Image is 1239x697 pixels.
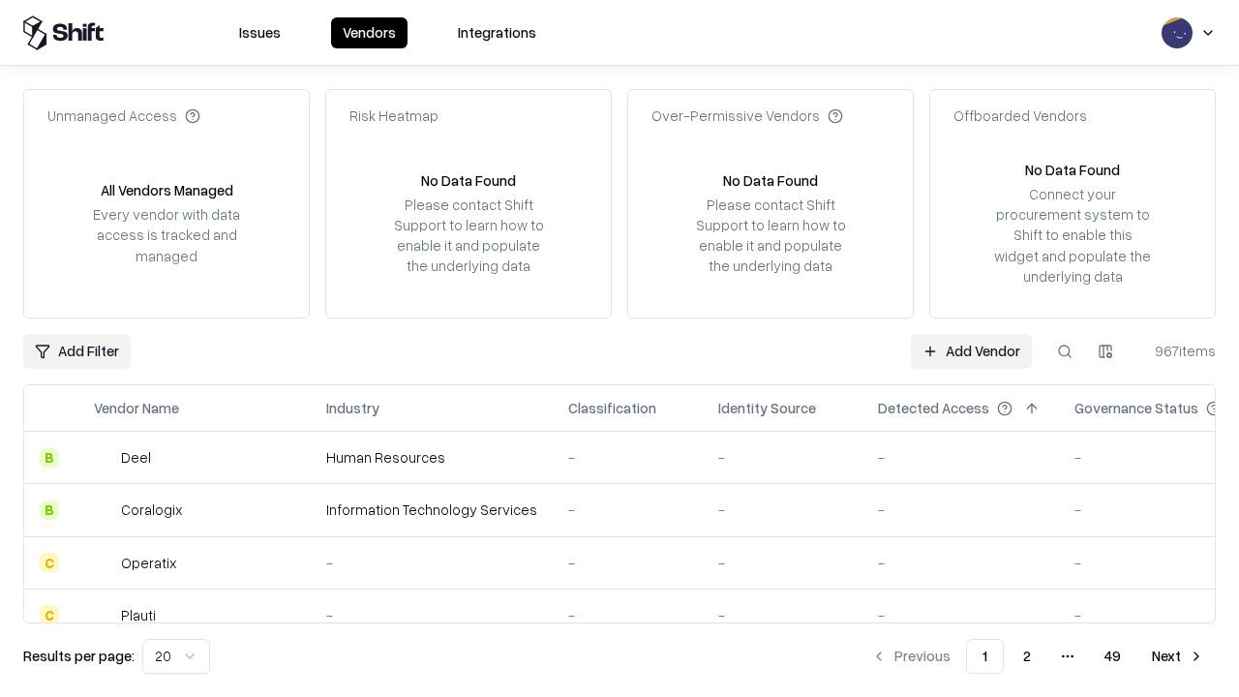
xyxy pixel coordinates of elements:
[568,398,656,418] div: Classification
[326,398,379,418] div: Industry
[40,500,59,520] div: B
[326,553,537,573] div: -
[1140,639,1216,674] button: Next
[651,106,843,126] div: Over-Permissive Vendors
[47,106,200,126] div: Unmanaged Access
[446,17,548,48] button: Integrations
[121,447,151,468] div: Deel
[718,553,847,573] div: -
[878,553,1043,573] div: -
[94,448,113,468] img: Deel
[23,646,135,666] p: Results per page:
[1089,639,1136,674] button: 49
[718,500,847,520] div: -
[568,553,687,573] div: -
[121,553,176,573] div: Operatix
[878,500,1043,520] div: -
[94,500,113,520] img: Coralogix
[349,106,438,126] div: Risk Heatmap
[121,500,182,520] div: Coralogix
[878,398,989,418] div: Detected Access
[878,605,1043,625] div: -
[40,448,59,468] div: B
[227,17,292,48] button: Issues
[121,605,156,625] div: Plauti
[94,398,179,418] div: Vendor Name
[1025,160,1120,180] div: No Data Found
[568,447,687,468] div: -
[326,447,537,468] div: Human Resources
[992,184,1153,287] div: Connect your procurement system to Shift to enable this widget and populate the underlying data
[86,204,247,265] div: Every vendor with data access is tracked and managed
[94,605,113,624] img: Plauti
[331,17,408,48] button: Vendors
[718,398,816,418] div: Identity Source
[421,170,516,191] div: No Data Found
[23,334,131,369] button: Add Filter
[326,500,537,520] div: Information Technology Services
[953,106,1087,126] div: Offboarded Vendors
[40,605,59,624] div: C
[966,639,1004,674] button: 1
[718,447,847,468] div: -
[40,553,59,572] div: C
[388,195,549,277] div: Please contact Shift Support to learn how to enable it and populate the underlying data
[1074,398,1198,418] div: Governance Status
[860,639,1216,674] nav: pagination
[1008,639,1046,674] button: 2
[568,500,687,520] div: -
[94,553,113,572] img: Operatix
[568,605,687,625] div: -
[690,195,851,277] div: Please contact Shift Support to learn how to enable it and populate the underlying data
[718,605,847,625] div: -
[911,334,1032,369] a: Add Vendor
[723,170,818,191] div: No Data Found
[878,447,1043,468] div: -
[326,605,537,625] div: -
[101,180,233,200] div: All Vendors Managed
[1138,341,1216,361] div: 967 items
